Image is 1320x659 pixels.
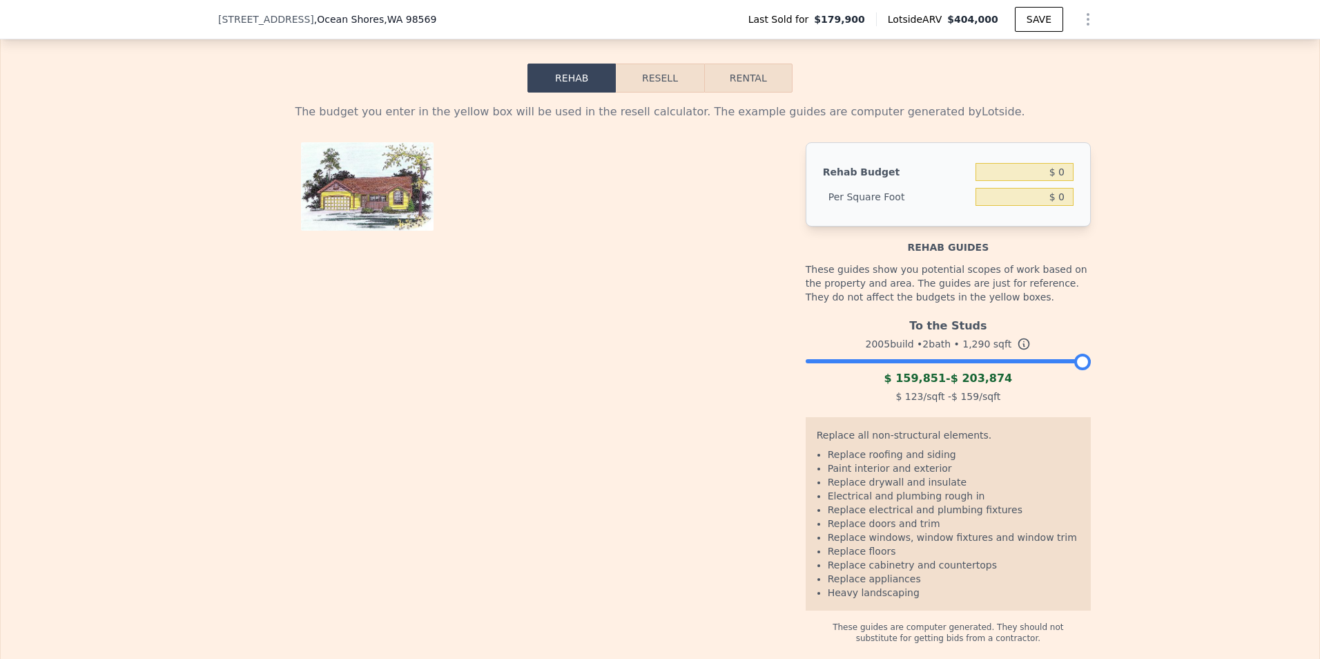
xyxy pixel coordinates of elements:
[817,428,1080,448] div: Replace all non-structural elements.
[806,227,1091,254] div: Rehab guides
[806,312,1091,334] div: To the Studs
[828,558,1080,572] li: Replace cabinetry and countertops
[823,184,970,209] div: Per Square Foot
[823,160,970,184] div: Rehab Budget
[828,531,1080,544] li: Replace windows, window fixtures and window trim
[962,338,990,350] span: 1,290
[895,391,923,402] span: $ 123
[828,503,1080,517] li: Replace electrical and plumbing fixtures
[951,391,979,402] span: $ 159
[828,517,1080,531] li: Replace doors and trim
[806,370,1091,387] div: -
[1015,7,1063,32] button: SAVE
[704,64,793,93] button: Rental
[1074,6,1102,33] button: Show Options
[884,372,946,385] span: $ 159,851
[888,12,947,26] span: Lotside ARV
[806,334,1091,354] div: 2005 build • 2 bath • sqft
[828,461,1080,475] li: Paint interior and exterior
[806,254,1091,312] div: These guides show you potential scopes of work based on the property and area. The guides are jus...
[806,611,1091,644] div: These guides are computer generated. They should not substitute for getting bids from a contractor.
[748,12,815,26] span: Last Sold for
[384,14,436,25] span: , WA 98569
[806,387,1091,406] div: /sqft - /sqft
[527,64,616,93] button: Rehab
[951,372,1013,385] span: $ 203,874
[616,64,703,93] button: Resell
[947,14,998,25] span: $404,000
[218,12,314,26] span: [STREET_ADDRESS]
[301,142,434,235] img: Property Photo 1
[828,586,1080,600] li: Heavy landscaping
[828,544,1080,558] li: Replace floors
[828,475,1080,489] li: Replace drywall and insulate
[814,12,865,26] span: $179,900
[314,12,436,26] span: , Ocean Shores
[828,489,1080,503] li: Electrical and plumbing rough in
[828,448,1080,461] li: Replace roofing and siding
[229,104,1091,120] div: The budget you enter in the yellow box will be used in the resell calculator. The example guides ...
[828,572,1080,586] li: Replace appliances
